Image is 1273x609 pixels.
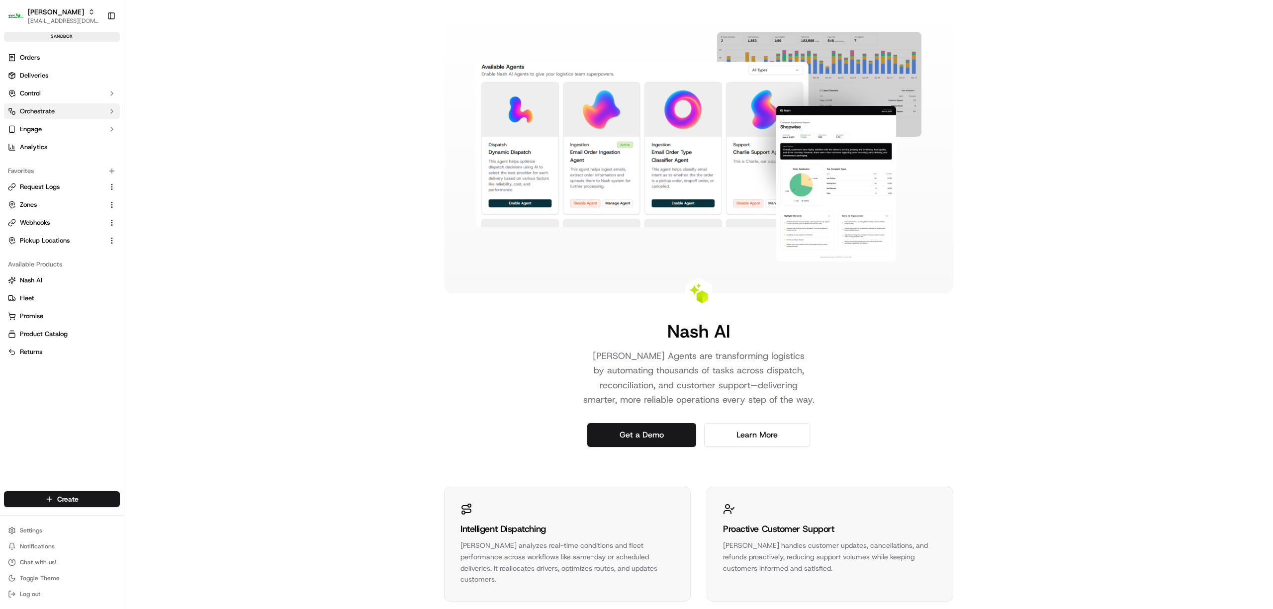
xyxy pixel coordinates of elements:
[20,236,70,245] span: Pickup Locations
[20,294,34,303] span: Fleet
[20,276,42,285] span: Nash AI
[70,169,120,176] a: Powered byPylon
[667,321,730,341] h1: Nash AI
[80,141,164,159] a: 💻API Documentation
[689,283,709,303] img: Landing Page Icon
[8,182,104,191] a: Request Logs
[20,558,56,566] span: Chat with us!
[8,276,116,285] a: Nash AI
[8,200,104,209] a: Zones
[34,95,163,105] div: Start new chat
[460,540,674,585] div: [PERSON_NAME] analyzes real-time conditions and fleet performance across workflows like same-day ...
[8,218,104,227] a: Webhooks
[20,574,60,582] span: Toggle Theme
[20,330,68,339] span: Product Catalog
[571,349,826,407] p: [PERSON_NAME] Agents are transforming logistics by automating thousands of tasks across dispatch,...
[4,86,120,101] button: Control
[704,423,810,447] a: Learn More
[10,40,181,56] p: Welcome 👋
[20,526,42,534] span: Settings
[4,587,120,601] button: Log out
[587,423,696,447] a: Get a Demo
[4,233,120,249] button: Pickup Locations
[4,139,120,155] a: Analytics
[94,145,160,155] span: API Documentation
[4,571,120,585] button: Toggle Theme
[6,141,80,159] a: 📗Knowledge Base
[8,294,116,303] a: Fleet
[4,290,120,306] button: Fleet
[20,590,40,598] span: Log out
[10,146,18,154] div: 📗
[8,348,116,356] a: Returns
[4,344,120,360] button: Returns
[20,218,50,227] span: Webhooks
[4,555,120,569] button: Chat with us!
[10,10,30,30] img: Nash
[20,125,42,134] span: Engage
[4,197,120,213] button: Zones
[10,95,28,113] img: 1736555255976-a54dd68f-1ca7-489b-9aae-adbdc363a1c4
[4,257,120,272] div: Available Products
[4,539,120,553] button: Notifications
[20,89,41,98] span: Control
[8,236,104,245] a: Pickup Locations
[28,17,99,25] button: [EMAIL_ADDRESS][DOMAIN_NAME]
[4,163,120,179] div: Favorites
[34,105,126,113] div: We're available if you need us!
[26,65,179,75] input: Got a question? Start typing here...
[8,8,24,24] img: Martin's
[57,494,79,504] span: Create
[476,32,921,261] img: Landing Page Image
[4,50,120,66] a: Orders
[99,169,120,176] span: Pylon
[723,540,937,574] div: [PERSON_NAME] handles customer updates, cancellations, and refunds proactively, reducing support ...
[20,182,60,191] span: Request Logs
[4,179,120,195] button: Request Logs
[169,98,181,110] button: Start new chat
[20,143,47,152] span: Analytics
[4,308,120,324] button: Promise
[20,71,48,80] span: Deliveries
[20,312,43,321] span: Promise
[4,272,120,288] button: Nash AI
[4,215,120,231] button: Webhooks
[4,68,120,84] a: Deliveries
[460,522,674,536] div: Intelligent Dispatching
[4,103,120,119] button: Orchestrate
[8,312,116,321] a: Promise
[20,145,76,155] span: Knowledge Base
[4,32,120,42] div: sandbox
[4,491,120,507] button: Create
[20,107,55,116] span: Orchestrate
[20,542,55,550] span: Notifications
[28,7,84,17] button: [PERSON_NAME]
[4,523,120,537] button: Settings
[723,522,937,536] div: Proactive Customer Support
[20,348,42,356] span: Returns
[8,330,116,339] a: Product Catalog
[4,121,120,137] button: Engage
[4,326,120,342] button: Product Catalog
[20,200,37,209] span: Zones
[20,53,40,62] span: Orders
[4,4,103,28] button: Martin's[PERSON_NAME][EMAIL_ADDRESS][DOMAIN_NAME]
[84,146,92,154] div: 💻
